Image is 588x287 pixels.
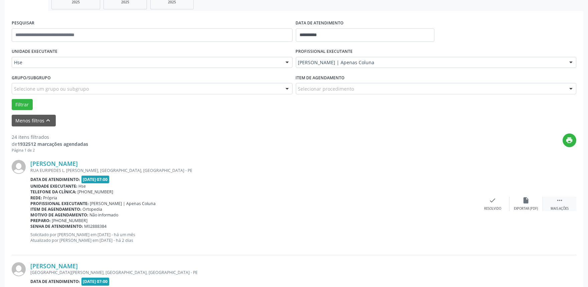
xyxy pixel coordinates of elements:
[12,262,26,276] img: img
[78,189,114,195] span: [PHONE_NUMBER]
[30,279,80,284] b: Data de atendimento:
[90,212,119,218] span: Não informado
[296,18,344,28] label: DATA DE ATENDIMENTO
[30,177,80,182] b: Data de atendimento:
[12,73,51,83] label: Grupo/Subgrupo
[12,160,26,174] img: img
[30,189,76,195] b: Telefone da clínica:
[14,85,89,92] span: Selecione um grupo ou subgrupo
[12,140,88,148] div: de
[30,212,88,218] b: Motivo de agendamento:
[30,206,81,212] b: Item de agendamento:
[83,206,103,212] span: Ortopedia
[12,133,88,140] div: 24 itens filtrados
[551,206,569,211] div: Mais ações
[12,148,88,153] div: Página 1 de 2
[12,46,57,57] label: UNIDADE EXECUTANTE
[30,262,78,270] a: [PERSON_NAME]
[563,133,576,147] button: print
[30,270,476,275] div: [GEOGRAPHIC_DATA][PERSON_NAME], [GEOGRAPHIC_DATA], [GEOGRAPHIC_DATA] - PE
[90,201,156,206] span: [PERSON_NAME] | Apenas Coluna
[12,99,33,110] button: Filtrar
[484,206,501,211] div: Resolvido
[30,160,78,167] a: [PERSON_NAME]
[523,197,530,204] i: insert_drive_file
[17,141,88,147] strong: 1932512 marcações agendadas
[556,197,563,204] i: 
[514,206,538,211] div: Exportar (PDF)
[298,59,563,66] span: [PERSON_NAME] | Apenas Coluna
[566,136,573,144] i: print
[30,168,476,173] div: RUA EURIPEDES L. [PERSON_NAME], [GEOGRAPHIC_DATA], [GEOGRAPHIC_DATA] - PE
[12,18,34,28] label: PESQUISAR
[30,232,476,243] p: Solicitado por [PERSON_NAME] em [DATE] - há um mês Atualizado por [PERSON_NAME] em [DATE] - há 2 ...
[84,223,107,229] span: M02888384
[296,46,353,57] label: PROFISSIONAL EXECUTANTE
[30,183,77,189] b: Unidade executante:
[79,183,86,189] span: Hse
[43,195,57,201] span: Própria
[30,201,89,206] b: Profissional executante:
[81,176,110,183] span: [DATE] 07:00
[296,73,345,83] label: Item de agendamento
[14,59,279,66] span: Hse
[12,115,56,126] button: Menos filtroskeyboard_arrow_up
[30,218,51,223] b: Preparo:
[45,117,52,124] i: keyboard_arrow_up
[30,195,42,201] b: Rede:
[52,218,88,223] span: [PHONE_NUMBER]
[298,85,354,92] span: Selecionar procedimento
[81,278,110,285] span: [DATE] 07:00
[489,197,497,204] i: check
[30,223,83,229] b: Senha de atendimento:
